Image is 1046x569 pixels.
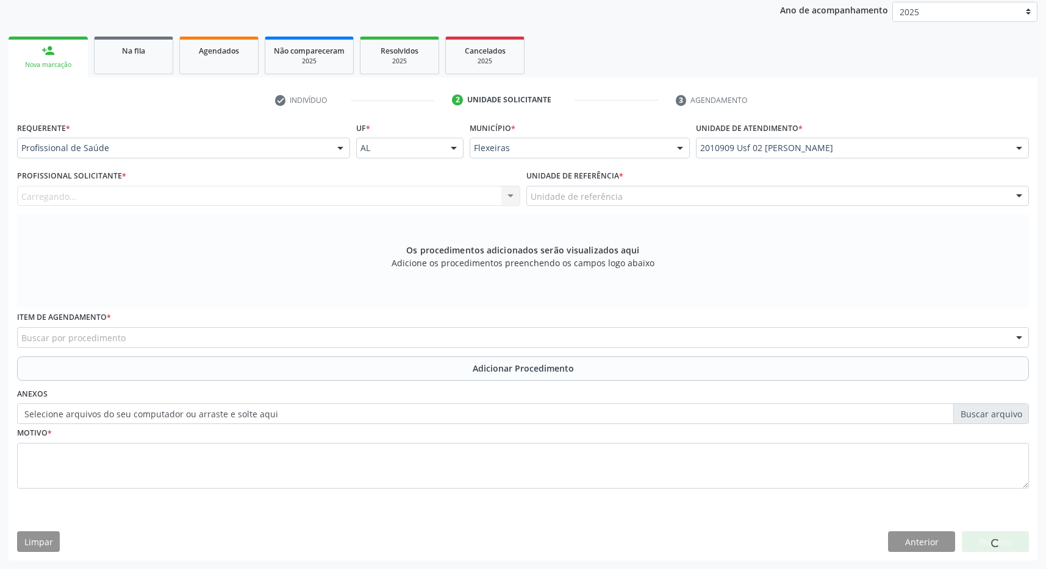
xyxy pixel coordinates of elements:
span: Adicionar Procedimento [473,362,574,375]
div: person_add [41,44,55,57]
span: Não compareceram [274,46,345,56]
span: Na fila [122,46,145,56]
div: Nova marcação [17,60,79,69]
label: Item de agendamento [17,308,111,327]
span: Buscar por procedimento [21,331,126,344]
p: Ano de acompanhamento [780,2,888,17]
div: 2025 [369,57,430,66]
label: Município [470,119,515,138]
label: UF [356,119,370,138]
span: Agendados [199,46,239,56]
span: 2010909 Usf 02 [PERSON_NAME] [700,142,1004,154]
button: Anterior [888,531,955,552]
span: Profissional de Saúde [21,142,325,154]
label: Unidade de atendimento [696,119,803,138]
label: Unidade de referência [526,167,623,186]
span: Adicione os procedimentos preenchendo os campos logo abaixo [392,256,654,269]
button: Adicionar Procedimento [17,356,1029,381]
span: Cancelados [465,46,506,56]
div: 2025 [274,57,345,66]
span: Os procedimentos adicionados serão visualizados aqui [406,244,639,256]
label: Profissional Solicitante [17,167,126,186]
div: 2 [452,94,463,105]
label: Anexos [17,385,48,404]
div: 2025 [454,57,515,66]
label: Motivo [17,424,52,443]
button: Limpar [17,531,60,552]
span: Unidade de referência [531,190,623,203]
span: Flexeiras [474,142,665,154]
span: Resolvidos [381,46,418,56]
span: AL [360,142,438,154]
label: Requerente [17,119,70,138]
div: Unidade solicitante [467,94,551,105]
